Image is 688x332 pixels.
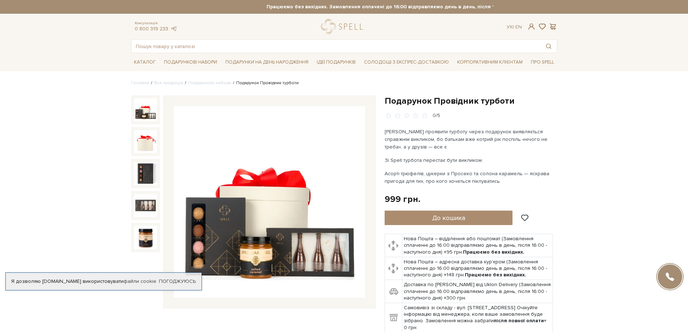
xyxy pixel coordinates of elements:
img: Подарунок Провідник турботи [134,162,157,185]
strong: Працюємо без вихідних. Замовлення оплачені до 16:00 відправляємо день в день, після 16:00 - насту... [195,4,621,10]
div: 0/5 [433,112,440,119]
p: Зі Spell турбота перестає бути викликом. [385,156,554,164]
a: 0 800 319 233 [135,26,168,32]
b: після повної оплати [494,318,544,324]
button: Пошук товару у каталозі [540,40,557,53]
span: Подарунки на День народження [222,57,311,68]
a: Головна [131,80,149,86]
a: Корпоративним клієнтам [454,56,525,68]
a: Вся продукція [154,80,183,86]
h1: Подарунок Провідник турботи [385,95,557,107]
img: Подарунок Провідник турботи [134,98,157,121]
div: 999 грн. [385,194,420,205]
b: Працюємо без вихідних. [463,249,524,255]
img: Подарунок Провідник турботи [134,226,157,249]
img: Подарунок Провідник турботи [134,194,157,217]
button: До кошика [385,211,513,225]
span: Ідеї подарунків [314,57,359,68]
td: Нова Пошта – відділення або поштомат (Замовлення сплаченні до 16:00 відправляємо день в день, піс... [402,234,553,257]
a: Погоджуюсь [159,278,196,285]
span: | [513,24,514,30]
span: Каталог [131,57,159,68]
a: Солодощі з експрес-доставкою [361,56,452,68]
a: telegram [170,26,177,32]
div: Ук [507,24,522,30]
a: Подарункові набори [188,80,231,86]
span: Подарункові набори [161,57,220,68]
a: logo [321,19,366,34]
span: Консультація: [135,21,177,26]
a: файли cookie [124,278,156,284]
b: Працюємо без вихідних. [465,272,526,278]
input: Пошук товару у каталозі [131,40,540,53]
img: Подарунок Провідник турботи [134,130,157,153]
div: Я дозволяю [DOMAIN_NAME] використовувати [6,278,202,285]
img: Подарунок Провідник турботи [174,106,365,298]
p: Асорті трюфелів, цукерки з Просеко та солона карамель — яскрава пригода для тих, про кого хочетьс... [385,170,554,185]
span: Про Spell [528,57,557,68]
li: Подарунок Провідник турботи [231,80,299,86]
a: En [515,24,522,30]
p: [PERSON_NAME] проявити турботу через подарунок виявляється справжнім викликом, бо батькам вже кот... [385,128,554,151]
td: Доставка по [PERSON_NAME] від Uklon Delivery (Замовлення сплаченні до 16:00 відправляємо день в д... [402,280,553,303]
td: Нова Пошта – адресна доставка кур'єром (Замовлення сплаченні до 16:00 відправляємо день в день, п... [402,257,553,280]
span: До кошика [432,214,465,222]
